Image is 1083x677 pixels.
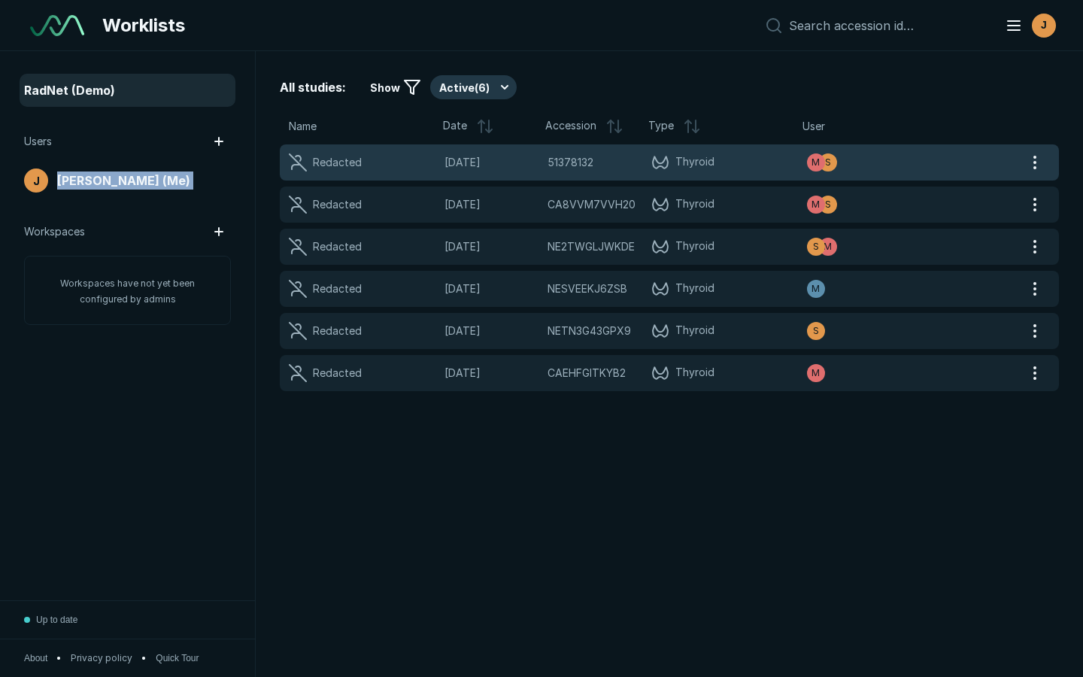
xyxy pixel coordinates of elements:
span: Thyroid [675,364,714,382]
span: Date [443,117,467,135]
button: Quick Tour [156,651,199,665]
div: Redacted [313,196,362,213]
span: S [825,156,831,169]
div: avatar-name [807,196,825,214]
span: [DATE] [444,281,539,297]
span: Show [370,80,400,96]
span: J [1041,17,1047,33]
span: NESVEEKJ6ZSB [548,281,627,297]
span: M [824,240,832,253]
a: Redacted[DATE]CA8VVM7VVH20Thyroidavatar-nameavatar-name [280,187,1023,223]
span: Thyroid [675,238,714,256]
a: Redacted[DATE]CAEHFGITKYB2Thyroidavatar-name [280,355,1023,391]
a: avatar-name[PERSON_NAME] (Me) [21,165,234,196]
div: Redacted [313,154,362,171]
div: avatar-name [24,168,48,193]
div: avatar-name [1032,14,1056,38]
input: Search accession id… [789,18,987,33]
span: RadNet (Demo) [24,81,115,99]
button: Up to date [24,601,77,639]
span: • [141,651,147,665]
div: Redacted [313,281,362,297]
button: Active(6) [430,75,517,99]
span: M [811,282,820,296]
span: [DATE] [444,154,539,171]
span: Name [289,118,317,135]
span: M [811,366,820,380]
span: 51378132 [548,154,593,171]
div: Redacted [313,365,362,381]
a: See-Mode Logo [24,9,90,42]
span: [DATE] [444,196,539,213]
span: User [802,118,825,135]
span: • [56,651,62,665]
span: Workspaces [24,223,85,240]
button: About [24,651,47,665]
span: S [813,324,819,338]
span: CAEHFGITKYB2 [548,365,626,381]
span: NETN3G43GPX9 [548,323,631,339]
span: Type [648,117,674,135]
div: avatar-name [807,364,825,382]
span: Up to date [36,613,77,627]
span: Workspaces have not yet been configured by admins [60,278,195,305]
span: Thyroid [675,196,714,214]
span: Thyroid [675,322,714,340]
span: [DATE] [444,238,539,255]
span: Thyroid [675,153,714,172]
div: avatar-name [819,196,837,214]
span: NE2TWGLJWKDE [548,238,635,255]
div: Redacted [313,323,362,339]
span: Thyroid [675,280,714,298]
a: Privacy policy [71,651,132,665]
div: avatar-name [807,280,825,298]
span: [DATE] [444,365,539,381]
span: S [825,198,831,211]
div: avatar-name [807,238,825,256]
span: Worklists [102,12,185,39]
span: All studies: [280,78,346,96]
a: RadNet (Demo) [21,75,234,105]
a: Redacted[DATE]51378132Thyroidavatar-nameavatar-name [280,144,1023,181]
span: CA8VVM7VVH20 [548,196,636,213]
div: avatar-name [819,238,837,256]
span: S [813,240,819,253]
div: avatar-name [819,153,837,172]
span: M [811,156,820,169]
a: Redacted[DATE]NE2TWGLJWKDEThyroidavatar-nameavatar-name [280,229,1023,265]
div: Redacted [313,238,362,255]
span: J [33,173,40,189]
div: avatar-name [807,153,825,172]
img: See-Mode Logo [30,15,84,36]
button: avatar-name [996,11,1059,41]
span: M [811,198,820,211]
span: [PERSON_NAME] (Me) [57,172,190,190]
span: Users [24,133,52,150]
a: Redacted[DATE]NETN3G43GPX9Thyroidavatar-name [280,313,1023,349]
a: Redacted[DATE]NESVEEKJ6ZSBThyroidavatar-name [280,271,1023,307]
div: avatar-name [807,322,825,340]
span: Accession [545,117,596,135]
span: [DATE] [444,323,539,339]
